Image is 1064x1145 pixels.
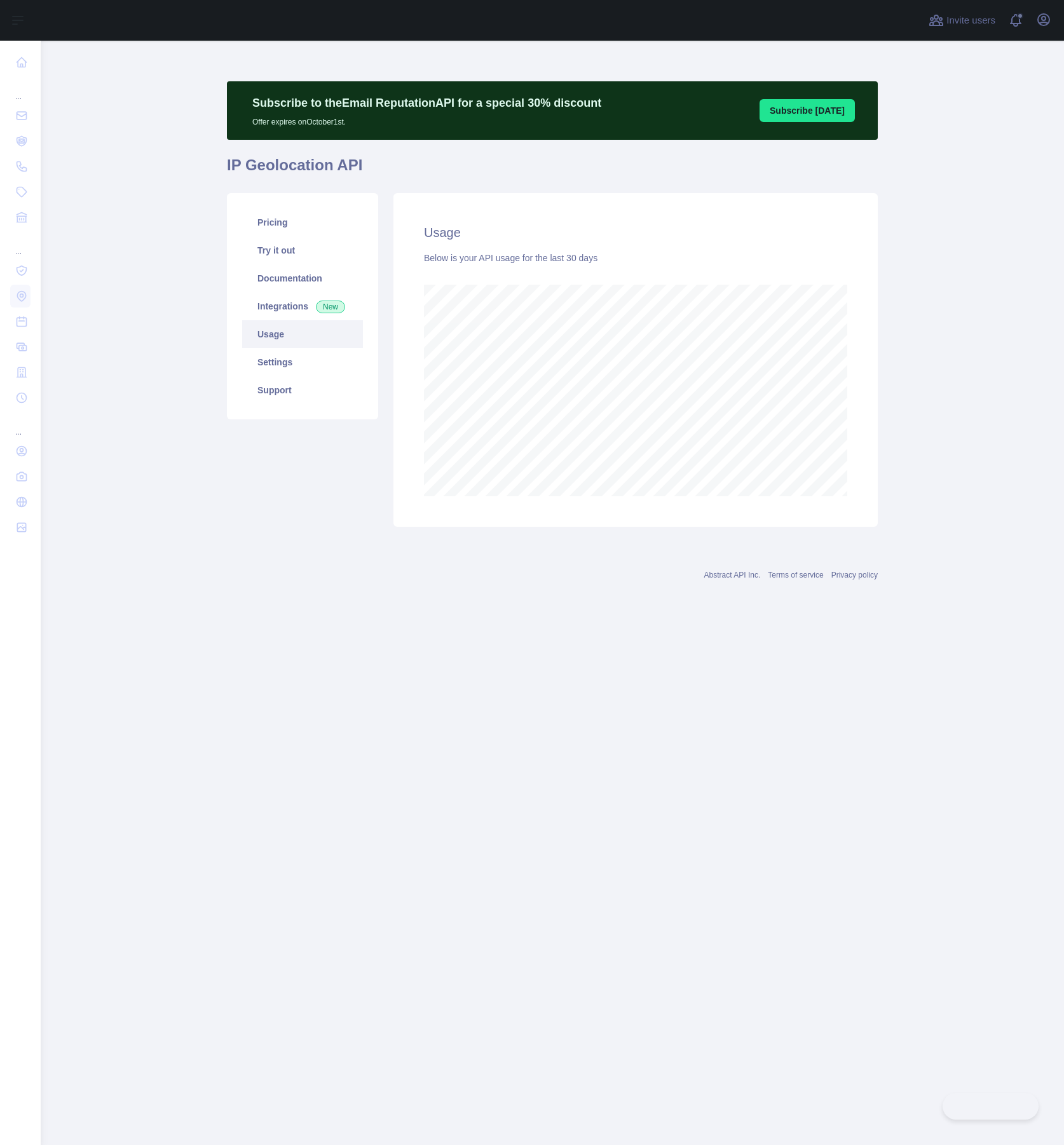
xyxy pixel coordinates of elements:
a: Settings [242,348,363,376]
button: Subscribe [DATE] [760,99,855,122]
span: Invite users [946,13,995,28]
h1: IP Geolocation API [227,155,878,186]
div: ... [10,412,31,437]
a: Privacy policy [831,571,878,579]
a: Terms of service [768,571,823,579]
a: Support [242,376,363,404]
a: Abstract API Inc. [704,571,761,579]
div: ... [10,231,31,257]
p: Offer expires on October 1st. [252,112,601,127]
a: Documentation [242,264,363,292]
a: Try it out [242,236,363,264]
div: Below is your API usage for the last 30 days [424,252,847,264]
p: Subscribe to the Email Reputation API for a special 30 % discount [252,94,601,112]
span: New [316,301,345,313]
button: Invite users [926,10,998,30]
iframe: Toggle Customer Support [943,1093,1039,1120]
a: Integrations New [242,292,363,320]
div: ... [10,76,31,102]
a: Pricing [242,208,363,236]
a: Usage [242,320,363,348]
h2: Usage [424,224,847,241]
